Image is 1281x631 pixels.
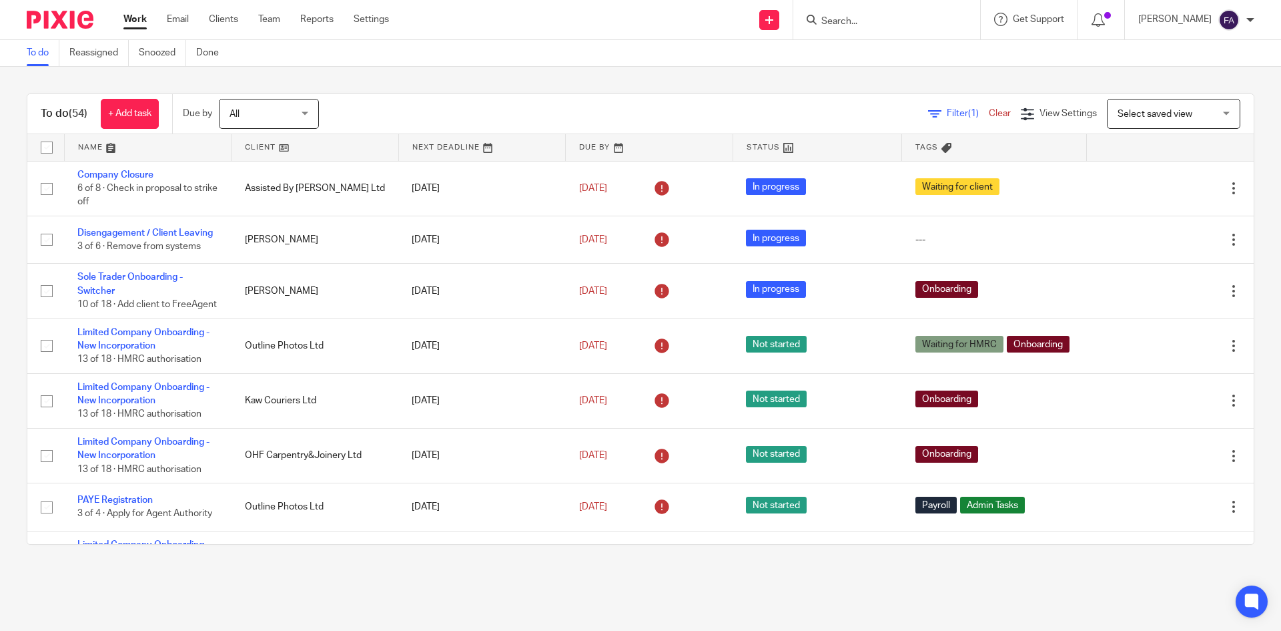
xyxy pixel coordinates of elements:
span: 3 of 4 · Apply for Agent Authority [77,509,212,519]
td: [PERSON_NAME] [232,264,399,319]
span: In progress [746,230,806,246]
span: In progress [746,178,806,195]
span: [DATE] [579,396,607,405]
span: Admin Tasks [960,497,1025,513]
td: [DATE] [398,373,566,428]
span: Waiting for client [915,178,999,195]
span: View Settings [1039,109,1097,118]
td: [DATE] [398,264,566,319]
span: (54) [69,108,87,119]
span: [DATE] [579,502,607,511]
span: 13 of 18 · HMRC authorisation [77,410,201,419]
a: Reports [300,13,334,26]
p: [PERSON_NAME] [1138,13,1212,26]
span: [DATE] [579,341,607,351]
a: Snoozed [139,40,186,66]
span: [DATE] [579,451,607,460]
span: Not started [746,336,807,353]
td: Outline Photos Ltd [232,483,399,531]
a: PAYE Registration [77,495,153,505]
a: Work [123,13,147,26]
span: Waiting for HMRC [915,336,1003,353]
span: Get Support [1013,15,1064,24]
img: Pixie [27,11,93,29]
input: Search [820,16,940,28]
span: All [230,110,240,119]
span: Onboarding [915,281,978,298]
span: Onboarding [915,446,978,463]
span: Payroll [915,497,957,513]
a: Limited Company Onboarding - New Incorporation [77,437,209,460]
td: [DATE] [398,161,566,216]
a: Done [196,40,229,66]
span: 6 of 8 · Check in proposal to strike off [77,184,218,207]
td: [DATE] [398,216,566,263]
td: [PERSON_NAME] [232,216,399,263]
img: svg%3E [1218,9,1240,31]
a: + Add task [101,99,159,129]
td: [DATE] [398,429,566,483]
h1: To do [41,107,87,121]
span: Not started [746,391,807,407]
span: [DATE] [579,286,607,296]
span: Onboarding [1007,336,1070,353]
a: Clients [209,13,238,26]
span: Tags [915,144,938,151]
td: [DATE] [398,483,566,531]
td: [DATE] [398,319,566,373]
span: Not started [746,497,807,513]
td: OHF Carpentry&Joinery Ltd [232,429,399,483]
td: Outline Photos Ltd [232,319,399,373]
span: In progress [746,281,806,298]
td: Assisted By [PERSON_NAME] Ltd [232,161,399,216]
a: Settings [354,13,389,26]
a: Sole Trader Onboarding - Switcher [77,272,183,295]
span: Filter [947,109,989,118]
span: 13 of 18 · HMRC authorisation [77,355,201,364]
p: Due by [183,107,212,120]
td: Kaw Couriers Ltd [232,373,399,428]
a: Company Closure [77,170,153,180]
td: [DATE] [398,531,566,586]
a: Reassigned [69,40,129,66]
a: Limited Company Onboarding - New Incorporation [77,383,209,405]
a: Team [258,13,280,26]
a: Email [167,13,189,26]
span: 10 of 18 · Add client to FreeAgent [77,300,217,309]
a: Limited Company Onboarding - New Incorporation [77,540,209,563]
span: Not started [746,446,807,463]
td: LB Cleaning Contractors Ltd [232,531,399,586]
a: Limited Company Onboarding - New Incorporation [77,328,209,351]
span: 3 of 6 · Remove from systems [77,242,201,251]
span: (1) [968,109,979,118]
span: [DATE] [579,184,607,193]
a: Disengagement / Client Leaving [77,228,213,238]
div: --- [915,233,1074,246]
span: Onboarding [915,391,978,407]
a: To do [27,40,59,66]
a: Clear [989,109,1011,118]
span: Select saved view [1118,110,1192,119]
span: [DATE] [579,235,607,244]
span: 13 of 18 · HMRC authorisation [77,465,201,474]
